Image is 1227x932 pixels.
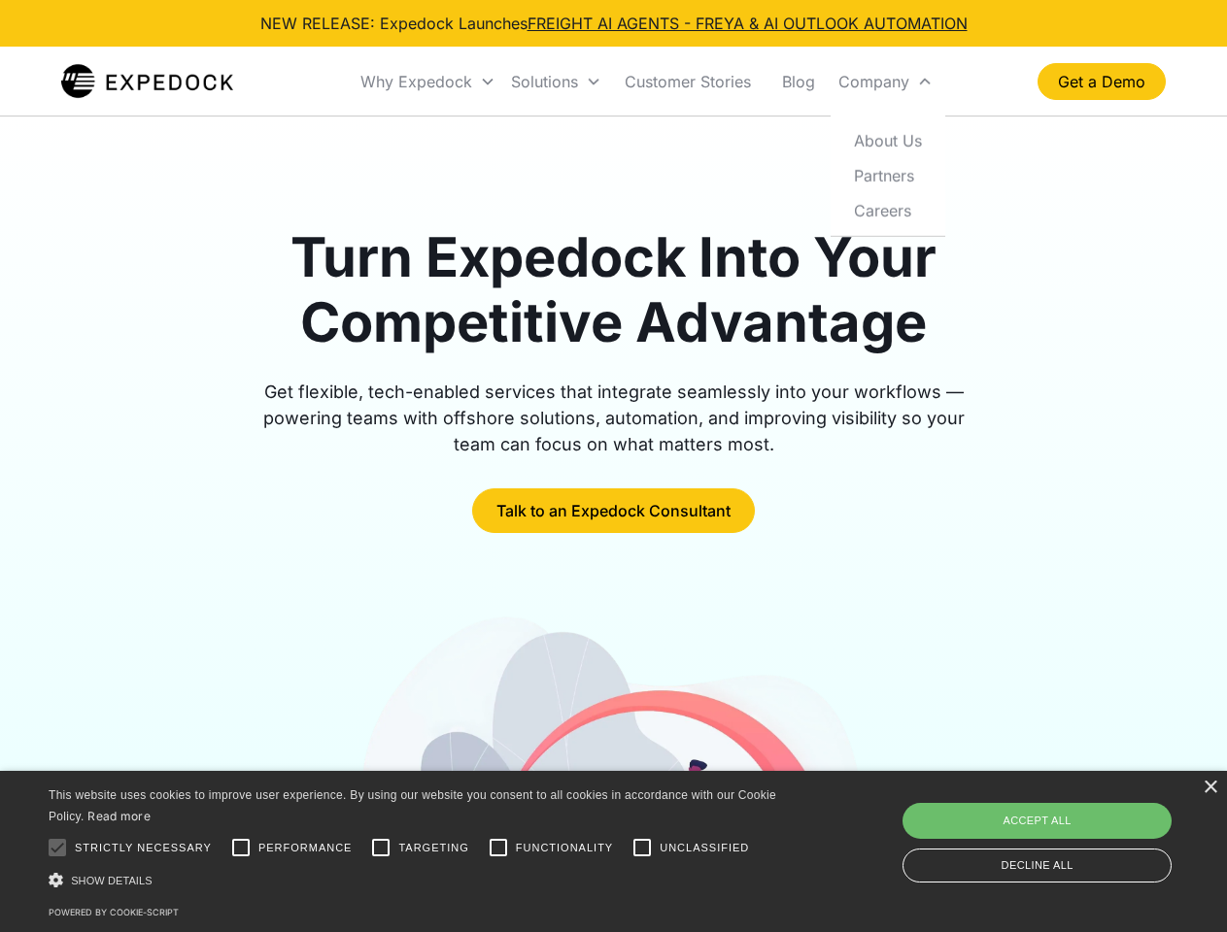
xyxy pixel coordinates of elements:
[503,49,609,115] div: Solutions
[838,157,937,192] a: Partners
[61,62,233,101] a: home
[838,122,937,157] a: About Us
[87,809,151,823] a: Read more
[511,72,578,91] div: Solutions
[1038,63,1166,100] a: Get a Demo
[75,840,212,856] span: Strictly necessary
[831,115,945,236] nav: Company
[838,192,937,227] a: Careers
[528,14,968,33] a: FREIGHT AI AGENTS - FREYA & AI OUTLOOK AUTOMATION
[353,49,503,115] div: Why Expedock
[398,840,468,856] span: Targeting
[838,72,909,91] div: Company
[49,907,179,917] a: Powered by cookie-script
[767,49,831,115] a: Blog
[71,875,153,886] span: Show details
[49,870,783,890] div: Show details
[516,840,613,856] span: Functionality
[660,840,749,856] span: Unclassified
[258,840,353,856] span: Performance
[241,225,987,355] h1: Turn Expedock Into Your Competitive Advantage
[61,62,233,101] img: Expedock Logo
[831,49,940,115] div: Company
[903,722,1227,932] iframe: Chat Widget
[609,49,767,115] a: Customer Stories
[360,72,472,91] div: Why Expedock
[260,12,968,35] div: NEW RELEASE: Expedock Launches
[49,788,776,824] span: This website uses cookies to improve user experience. By using our website you consent to all coo...
[241,379,987,457] div: Get flexible, tech-enabled services that integrate seamlessly into your workflows — powering team...
[472,488,755,533] a: Talk to an Expedock Consultant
